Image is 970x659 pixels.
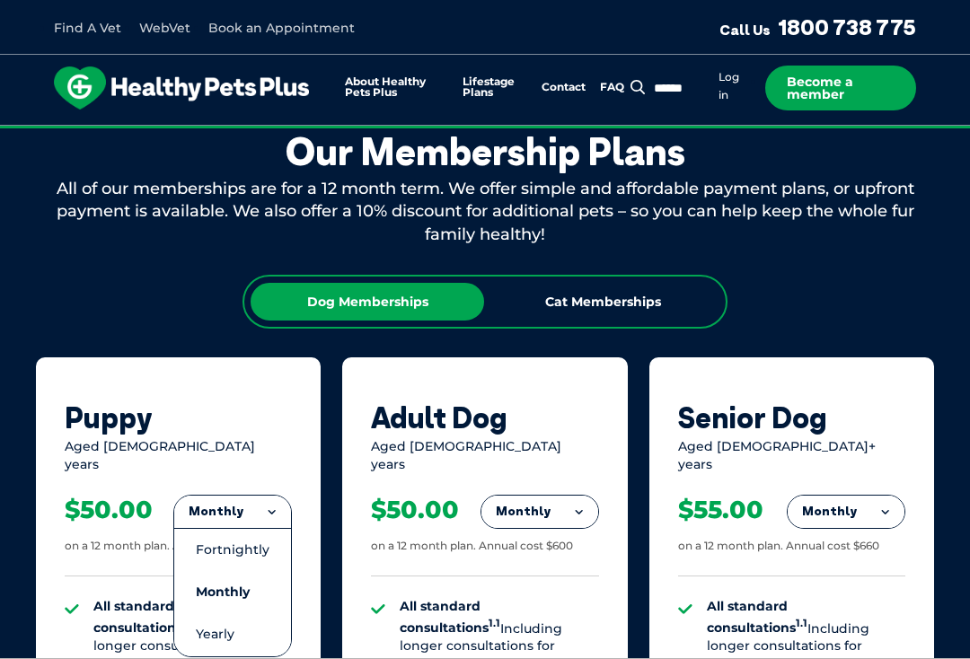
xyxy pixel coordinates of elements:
[65,539,267,554] div: on a 12 month plan. Annual cost $600
[481,496,598,528] button: Monthly
[678,495,763,525] div: $55.00
[719,70,739,102] a: Log in
[463,76,527,99] a: Lifestage Plans
[174,571,291,613] li: Monthly
[719,21,771,39] span: Call Us
[489,618,500,630] sup: 1.1
[139,20,190,36] a: WebVet
[174,613,291,655] li: Yearly
[542,82,586,93] a: Contact
[65,400,292,435] div: Puppy
[208,20,355,36] a: Book an Appointment
[486,283,719,321] div: Cat Memberships
[719,13,916,40] a: Call Us1800 738 775
[54,20,121,36] a: Find A Vet
[65,495,153,525] div: $50.00
[371,400,598,435] div: Adult Dog
[678,400,905,435] div: Senior Dog
[174,496,291,528] button: Monthly
[400,598,500,636] strong: All standard consultations
[371,495,459,525] div: $50.00
[65,438,292,473] div: Aged [DEMOGRAPHIC_DATA] years
[600,82,624,93] a: FAQ
[627,78,649,96] button: Search
[36,178,934,246] div: All of our memberships are for a 12 month term. We offer simple and affordable payment plans, or ...
[371,438,598,473] div: Aged [DEMOGRAPHIC_DATA] years
[54,66,309,110] img: hpp-logo
[150,126,821,142] span: Proactive, preventative wellness program designed to keep your pet healthier and happier for longer
[345,76,448,99] a: About Healthy Pets Plus
[765,66,916,110] a: Become a member
[36,129,934,174] div: Our Membership Plans
[707,598,807,636] strong: All standard consultations
[788,496,904,528] button: Monthly
[174,528,291,571] li: Fortnightly
[796,618,807,630] sup: 1.1
[93,598,194,636] strong: All standard consultations
[251,283,484,321] div: Dog Memberships
[678,438,905,473] div: Aged [DEMOGRAPHIC_DATA]+ years
[678,539,879,554] div: on a 12 month plan. Annual cost $660
[371,539,573,554] div: on a 12 month plan. Annual cost $600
